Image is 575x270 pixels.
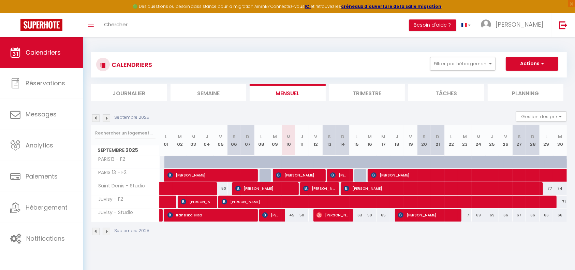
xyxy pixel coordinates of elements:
[227,125,241,156] th: 06
[95,127,156,139] input: Rechercher un logement...
[91,84,167,101] li: Journalier
[408,84,484,101] li: Tâches
[472,209,485,222] div: 69
[273,133,277,140] abbr: M
[26,172,58,181] span: Paiements
[26,203,68,212] span: Hébergement
[516,111,567,122] button: Gestion des prix
[295,125,309,156] th: 11
[301,133,304,140] abbr: J
[458,125,472,156] th: 23
[114,228,149,234] p: Septembre 2025
[506,57,558,71] button: Actions
[531,133,534,140] abbr: D
[472,125,485,156] th: 24
[504,133,507,140] abbr: V
[92,169,129,176] span: PARIS 13 - F2
[404,125,417,156] th: 19
[165,133,167,140] abbr: L
[173,125,187,156] th: 02
[26,234,65,243] span: Notifications
[222,195,554,208] span: [PERSON_NAME]
[20,19,62,31] img: Super Booking
[423,133,426,140] abbr: S
[445,125,458,156] th: 22
[499,125,513,156] th: 26
[286,133,291,140] abbr: M
[355,133,357,140] abbr: L
[488,84,564,101] li: Planning
[235,182,294,195] span: [PERSON_NAME]
[485,209,499,222] div: 69
[476,13,552,37] a: ... [PERSON_NAME]
[282,125,295,156] th: 10
[396,133,398,140] abbr: J
[476,133,481,140] abbr: M
[268,125,282,156] th: 09
[167,209,254,222] span: fransiska elisa
[206,133,208,140] abbr: J
[430,57,496,71] button: Filtrer par hébergement
[92,182,147,190] span: Saint Denis - Studio
[458,209,472,222] div: 71
[160,125,173,156] th: 01
[219,133,222,140] abbr: V
[381,133,385,140] abbr: M
[545,133,547,140] abbr: L
[526,125,540,156] th: 28
[316,209,348,222] span: [PERSON_NAME]
[200,125,214,156] th: 04
[262,209,280,222] span: [PERSON_NAME]
[246,133,249,140] abbr: D
[409,133,412,140] abbr: V
[553,209,567,222] div: 66
[350,209,363,222] div: 63
[233,133,236,140] abbr: S
[377,209,390,222] div: 65
[167,169,254,182] span: [PERSON_NAME]
[513,125,526,156] th: 27
[329,84,405,101] li: Trimestre
[540,125,553,156] th: 29
[368,133,372,140] abbr: M
[92,156,127,163] span: PARIS13 - F2
[513,209,526,222] div: 67
[496,20,543,29] span: [PERSON_NAME]
[276,169,321,182] span: [PERSON_NAME]
[431,125,445,156] th: 21
[250,84,326,101] li: Mensuel
[450,133,452,140] abbr: L
[350,125,363,156] th: 15
[92,209,135,216] span: Juvisy - Studio
[295,209,309,222] div: 50
[336,125,350,156] th: 14
[26,110,57,118] span: Messages
[282,209,295,222] div: 45
[305,3,311,9] a: ICI
[481,19,491,30] img: ...
[328,133,331,140] abbr: S
[341,3,442,9] a: créneaux d'ouverture de la salle migration
[553,182,567,195] div: 74
[241,125,254,156] th: 07
[314,133,317,140] abbr: V
[363,209,377,222] div: 59
[417,125,431,156] th: 20
[491,133,493,140] abbr: J
[540,209,553,222] div: 66
[559,21,567,29] img: logout
[26,48,61,57] span: Calendriers
[309,125,322,156] th: 12
[330,169,348,182] span: [PERSON_NAME]
[553,125,567,156] th: 30
[99,13,133,37] a: Chercher
[114,114,149,121] p: Septembre 2025
[181,195,212,208] span: [PERSON_NAME]
[322,125,336,156] th: 13
[518,133,521,140] abbr: S
[377,125,390,156] th: 17
[92,196,125,203] span: Juvisy - F2
[91,145,159,155] span: Septembre 2025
